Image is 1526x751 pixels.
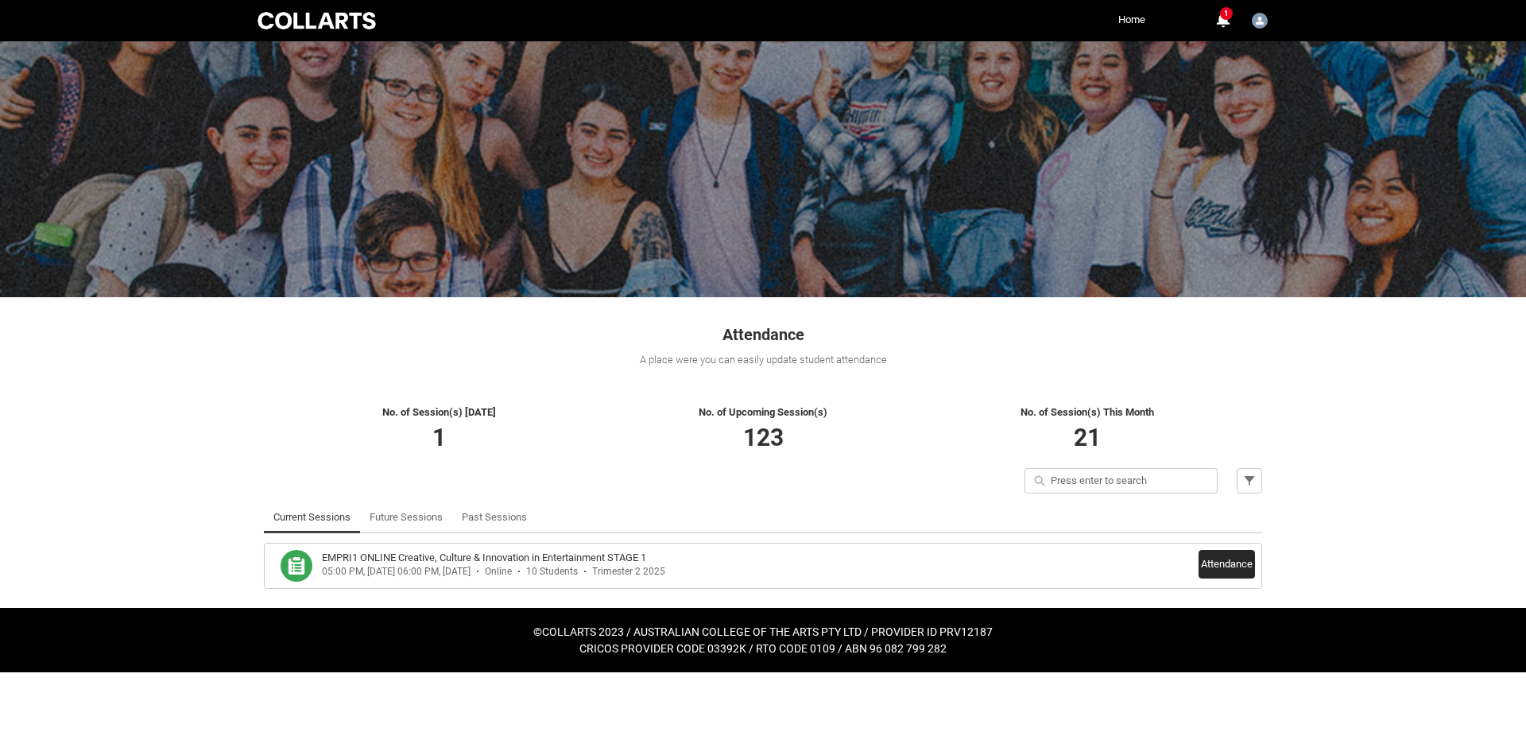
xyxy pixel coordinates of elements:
[360,501,452,533] li: Future Sessions
[722,325,804,344] span: Attendance
[743,424,784,451] span: 123
[382,406,496,418] span: No. of Session(s) [DATE]
[370,501,443,533] a: Future Sessions
[1114,8,1149,32] a: Home
[1024,468,1218,494] input: Press enter to search
[1199,550,1255,579] button: Attendance
[1252,13,1268,29] img: Faculty.pweber
[264,501,360,533] li: Current Sessions
[1248,6,1272,32] button: User Profile Faculty.pweber
[273,501,351,533] a: Current Sessions
[452,501,536,533] li: Past Sessions
[485,566,512,578] div: Online
[526,566,578,578] div: 10 Students
[1237,468,1262,494] button: Filter
[462,501,527,533] a: Past Sessions
[432,424,446,451] span: 1
[592,566,665,578] div: Trimester 2 2025
[264,352,1262,368] div: A place were you can easily update student attendance
[1220,7,1233,20] span: 1
[322,566,471,578] div: 05:00 PM, [DATE] 06:00 PM, [DATE]
[1213,11,1232,30] button: 1
[699,406,827,418] span: No. of Upcoming Session(s)
[1074,424,1101,451] span: 21
[322,550,646,566] h3: EMPRI1 ONLINE Creative, Culture & Innovation in Entertainment STAGE 1
[1021,406,1154,418] span: No. of Session(s) This Month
